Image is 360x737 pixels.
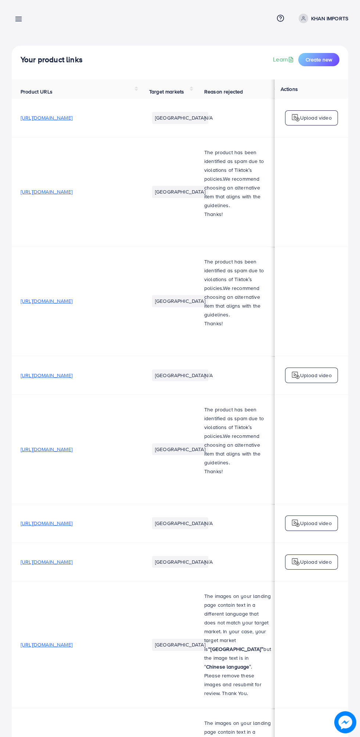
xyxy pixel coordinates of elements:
[300,519,332,528] p: Upload video
[311,14,348,23] p: KHAN IMPORTS
[152,639,208,651] li: [GEOGRAPHIC_DATA]
[152,369,208,381] li: [GEOGRAPHIC_DATA]
[204,592,271,653] span: The images on your landing page contain text in a different language that does not match your tar...
[204,372,213,379] span: N/A
[300,557,332,566] p: Upload video
[152,295,208,307] li: [GEOGRAPHIC_DATA]
[152,186,208,198] li: [GEOGRAPHIC_DATA]
[273,55,295,64] a: Learn
[21,520,72,527] span: [URL][DOMAIN_NAME]
[21,88,53,95] span: Product URLs
[204,258,264,318] span: The product has been identified as spam due to violations of Tiktok’s policies.We recommend choos...
[204,88,243,95] span: Reason rejected
[300,113,332,122] p: Upload video
[298,53,339,66] button: Create new
[149,88,184,95] span: Target markets
[204,645,271,670] span: but the image text is in “
[21,297,72,305] span: [URL][DOMAIN_NAME]
[206,663,249,670] strong: Chinese language
[21,641,72,648] span: [URL][DOMAIN_NAME]
[204,320,223,327] span: Thanks!
[291,113,300,122] img: logo
[152,517,208,529] li: [GEOGRAPHIC_DATA]
[281,85,298,93] span: Actions
[306,56,332,63] span: Create new
[152,556,208,568] li: [GEOGRAPHIC_DATA]
[208,645,263,653] strong: “[GEOGRAPHIC_DATA]”
[21,372,72,379] span: [URL][DOMAIN_NAME]
[291,519,300,528] img: logo
[204,114,213,121] span: N/A
[291,371,300,380] img: logo
[152,443,208,455] li: [GEOGRAPHIC_DATA]
[21,114,72,121] span: [URL][DOMAIN_NAME]
[21,55,83,64] h4: Your product links
[21,558,72,566] span: [URL][DOMAIN_NAME]
[21,188,72,195] span: [URL][DOMAIN_NAME]
[204,406,264,466] span: The product has been identified as spam due to violations of Tiktok’s policies.We recommend choos...
[296,14,348,23] a: KHAN IMPORTS
[300,371,332,380] p: Upload video
[204,520,213,527] span: N/A
[152,112,208,124] li: [GEOGRAPHIC_DATA]
[204,210,223,218] span: Thanks!
[291,557,300,566] img: logo
[204,468,223,475] span: Thanks!
[335,712,356,733] img: image
[204,558,213,566] span: N/A
[204,149,264,209] span: The product has been identified as spam due to violations of Tiktok’s policies.We recommend choos...
[21,446,72,453] span: [URL][DOMAIN_NAME]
